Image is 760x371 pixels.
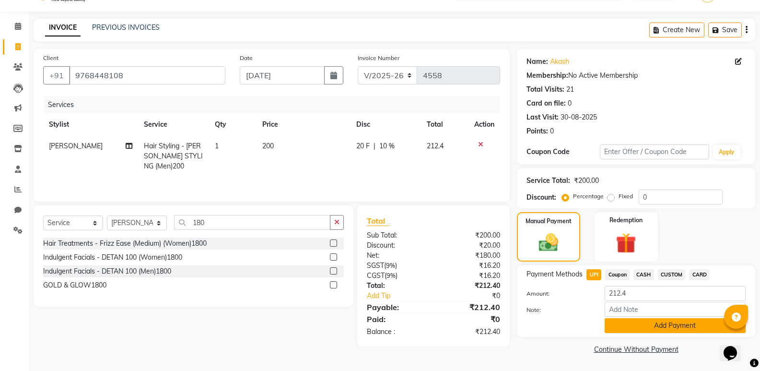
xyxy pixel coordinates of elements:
button: Save [708,23,742,37]
button: Create New [649,23,704,37]
span: 10 % [379,141,395,151]
div: Name: [526,57,548,67]
span: Coupon [605,269,630,280]
div: No Active Membership [526,71,746,81]
label: Invoice Number [358,54,399,62]
div: Points: [526,126,548,136]
span: CARD [689,269,710,280]
label: Percentage [573,192,604,201]
div: Service Total: [526,176,570,186]
div: ₹0 [433,313,507,325]
div: Paid: [360,313,433,325]
a: Add Tip [360,291,446,301]
input: Search or Scan [174,215,330,230]
span: 200 [262,142,274,150]
a: PREVIOUS INVOICES [92,23,160,32]
label: Note: [519,306,597,314]
div: 30-08-2025 [561,112,597,122]
div: Coupon Code [526,147,599,157]
div: ( ) [360,271,433,281]
div: ₹180.00 [433,251,507,261]
span: CUSTOM [658,269,686,280]
input: Amount [605,286,746,301]
th: Disc [351,114,421,135]
span: [PERSON_NAME] [49,142,103,150]
button: Apply [713,145,740,159]
div: ₹212.40 [433,301,507,313]
div: Hair Treatments - Frizz Ease (Medium) (Women)1800 [43,239,207,249]
input: Add Note [605,302,746,317]
div: 0 [568,98,572,108]
span: Payment Methods [526,269,583,279]
div: ₹20.00 [433,240,507,251]
span: CGST [367,271,385,280]
div: Total: [360,281,433,291]
div: GOLD & GLOW1800 [43,280,106,290]
input: Enter Offer / Coupon Code [600,144,709,159]
div: ₹16.20 [433,261,507,271]
span: 9% [386,262,395,269]
div: ₹212.40 [433,327,507,337]
div: ₹200.00 [574,176,599,186]
a: INVOICE [45,19,81,36]
label: Redemption [609,216,643,225]
a: Akash [550,57,569,67]
img: _gift.svg [609,230,643,256]
div: ₹200.00 [433,230,507,240]
button: Add Payment [605,318,746,333]
div: Total Visits: [526,84,564,95]
div: 0 [550,126,554,136]
span: | [374,141,375,151]
div: Indulgent Facials - DETAN 100 (Women)1800 [43,252,182,263]
span: 9% [386,272,396,279]
span: UPI [586,269,601,280]
span: 20 F [356,141,370,151]
iframe: chat widget [720,333,750,361]
div: ₹0 [446,291,507,301]
span: SGST [367,261,384,270]
div: Discount: [526,192,556,203]
th: Service [138,114,209,135]
span: CASH [633,269,654,280]
th: Total [421,114,468,135]
th: Action [468,114,500,135]
span: Hair Styling - [PERSON_NAME] STYLING (Men)200 [144,142,203,170]
div: Last Visit: [526,112,559,122]
span: 1 [215,142,219,150]
span: Total [367,216,389,226]
div: Payable: [360,301,433,313]
div: ₹212.40 [433,281,507,291]
label: Amount: [519,289,597,298]
div: Discount: [360,240,433,251]
div: ₹16.20 [433,271,507,281]
th: Qty [209,114,257,135]
div: Indulgent Facials - DETAN 100 (Men)1800 [43,266,171,276]
div: 21 [566,84,574,95]
div: Card on file: [526,98,566,108]
div: Membership: [526,71,568,81]
button: +91 [43,66,70,84]
a: Continue Without Payment [519,345,753,355]
div: Sub Total: [360,230,433,240]
img: _cash.svg [533,231,564,254]
div: Balance : [360,327,433,337]
th: Price [257,114,351,135]
label: Client [43,54,58,62]
label: Manual Payment [526,217,572,226]
input: Search by Name/Mobile/Email/Code [69,66,225,84]
div: Net: [360,251,433,261]
div: ( ) [360,261,433,271]
th: Stylist [43,114,138,135]
label: Fixed [619,192,633,201]
div: Services [44,96,507,114]
span: 212.4 [427,142,444,150]
label: Date [240,54,253,62]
